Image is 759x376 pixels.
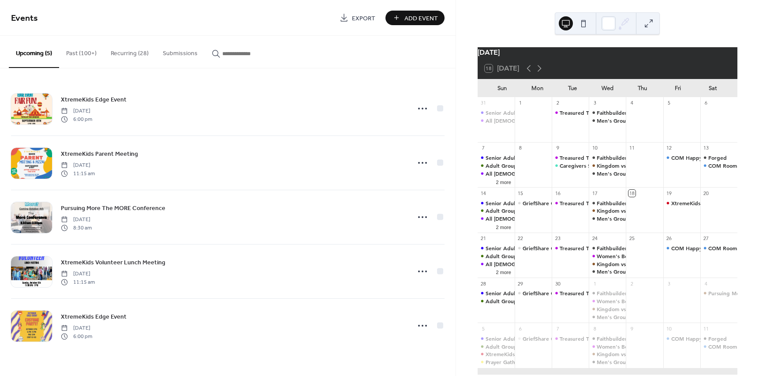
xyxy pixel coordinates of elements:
[486,343,528,350] div: Adult Group Life
[700,290,737,297] div: Pursuing More The MORE Conference
[666,145,673,151] div: 12
[597,335,629,342] div: Faithbuilders
[589,343,626,350] div: Women's Book Study
[597,162,716,169] div: Kingdom vs Culture, “Living the Kingdom Way”
[61,332,92,340] span: 6:00 pm
[589,207,626,214] div: Kingdom vs Culture, “Living the Kingdom Way”
[486,350,580,358] div: XtremeKids Volunteer Lunch Meeting
[11,10,38,27] span: Events
[517,280,524,287] div: 29
[61,270,95,278] span: [DATE]
[486,358,528,366] div: Prayer Gathering
[597,215,640,222] div: Men's Group Life
[695,79,730,97] div: Sat
[589,335,626,342] div: Faithbuilders
[486,207,528,214] div: Adult Group Life
[666,280,673,287] div: 3
[517,145,524,151] div: 8
[597,268,640,275] div: Men's Group Life
[554,325,561,332] div: 7
[597,305,716,313] div: Kingdom vs Culture, “Living the Kingdom Way”
[628,280,635,287] div: 2
[486,154,553,162] div: Senior Adult [DATE] School
[552,199,589,207] div: Treasured Times
[59,36,104,67] button: Past (100+)
[597,358,640,366] div: Men's Group Life
[589,154,626,162] div: Faithbuilders
[486,290,553,297] div: Senior Adult [DATE] School
[591,100,598,106] div: 3
[589,162,626,169] div: Kingdom vs Culture, “Living the Kingdom Way”
[552,290,589,297] div: Treasured Times
[515,199,552,207] div: GriefShare Group
[478,170,515,177] div: All Church Immersion: The Book of Revelation
[515,244,552,252] div: GriefShare Group
[478,154,515,162] div: Senior Adult Sunday School
[486,335,553,342] div: Senior Adult [DATE] School
[589,244,626,252] div: Faithbuilders
[703,325,710,332] div: 11
[560,199,600,207] div: Treasured Times
[663,199,700,207] div: XtremeKids Edge Event
[517,100,524,106] div: 1
[589,215,626,222] div: Men's Group Life
[589,305,626,313] div: Kingdom vs Culture, “Living the Kingdom Way”
[555,79,590,97] div: Tue
[589,358,626,366] div: Men's Group Life
[478,199,515,207] div: Senior Adult Sunday School
[493,268,515,275] button: 2 more
[486,297,528,305] div: Adult Group Life
[708,162,752,169] div: COM Room Visits
[480,100,487,106] div: 31
[480,145,487,151] div: 7
[628,325,635,332] div: 9
[61,203,165,213] a: Pursuing More The MORE Conference
[589,290,626,297] div: Faithbuilders
[700,335,737,342] div: Forged
[486,117,654,124] div: All [DEMOGRAPHIC_DATA] Immersion: The [DEMOGRAPHIC_DATA]
[478,47,737,58] div: [DATE]
[628,235,635,242] div: 25
[703,100,710,106] div: 6
[591,235,598,242] div: 24
[61,278,95,286] span: 11:15 am
[520,79,555,97] div: Mon
[703,235,710,242] div: 27
[486,109,553,117] div: Senior Adult [DATE] School
[560,162,626,169] div: Caregivers Support Group
[560,335,600,342] div: Treasured Times
[61,162,95,169] span: [DATE]
[590,79,625,97] div: Wed
[560,244,600,252] div: Treasured Times
[61,94,127,105] a: XtremeKids Edge Event
[480,280,487,287] div: 28
[708,244,752,252] div: COM Room Visits
[517,235,524,242] div: 22
[591,190,598,196] div: 17
[478,117,515,124] div: All Church Immersion: The Book of Revelation
[597,109,629,117] div: Faithbuilders
[61,312,127,322] a: XtremeKids Edge Event
[61,224,92,232] span: 8:30 am
[61,216,92,224] span: [DATE]
[591,280,598,287] div: 1
[589,252,626,260] div: Women's Book Study
[597,199,629,207] div: Faithbuilders
[523,290,567,297] div: GriefShare Group
[478,252,515,260] div: Adult Group Life
[554,100,561,106] div: 2
[61,312,127,322] span: XtremeKids Edge Event
[480,235,487,242] div: 21
[560,154,600,162] div: Treasured Times
[486,199,553,207] div: Senior Adult [DATE] School
[666,190,673,196] div: 19
[628,190,635,196] div: 18
[515,290,552,297] div: GriefShare Group
[597,117,640,124] div: Men's Group Life
[385,11,445,25] button: Add Event
[597,154,629,162] div: Faithbuilders
[61,150,138,159] span: XtremeKids Parent Meeting
[560,290,600,297] div: Treasured Times
[589,170,626,177] div: Men's Group Life
[478,162,515,169] div: Adult Group Life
